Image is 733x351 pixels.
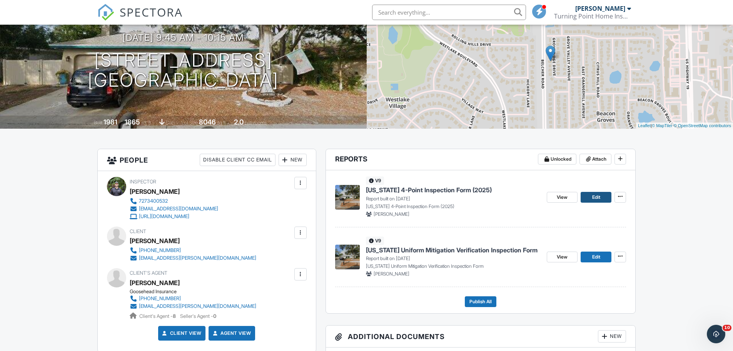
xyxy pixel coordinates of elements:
div: [PERSON_NAME] [130,235,180,247]
input: Search everything... [372,5,526,20]
div: 2.0 [234,118,244,126]
h1: [STREET_ADDRESS] [GEOGRAPHIC_DATA] [88,50,279,91]
a: Leaflet [638,123,651,128]
strong: 0 [213,313,216,319]
div: [URL][DOMAIN_NAME] [139,213,189,220]
span: SPECTORA [120,4,183,20]
a: [EMAIL_ADDRESS][PERSON_NAME][DOMAIN_NAME] [130,302,256,310]
div: [EMAIL_ADDRESS][PERSON_NAME][DOMAIN_NAME] [139,255,256,261]
a: Agent View [211,329,251,337]
span: Client's Agent - [139,313,177,319]
span: sq. ft. [141,120,152,126]
span: Seller's Agent - [180,313,216,319]
div: [PHONE_NUMBER] [139,296,181,302]
a: © MapTiler [652,123,673,128]
a: [EMAIL_ADDRESS][PERSON_NAME][DOMAIN_NAME] [130,254,256,262]
h3: Additional Documents [326,326,636,348]
a: [PHONE_NUMBER] [130,247,256,254]
span: sq.ft. [217,120,227,126]
div: 7273400532 [139,198,168,204]
a: Client View [161,329,202,337]
div: [EMAIL_ADDRESS][PERSON_NAME][DOMAIN_NAME] [139,303,256,309]
a: SPECTORA [97,10,183,27]
a: [PHONE_NUMBER] [130,295,256,302]
span: Built [94,120,102,126]
span: Inspector [130,179,156,185]
a: [PERSON_NAME] [130,277,180,289]
div: [PERSON_NAME] [130,186,180,197]
a: © OpenStreetMap contributors [674,123,731,128]
iframe: Intercom live chat [707,325,725,343]
span: 10 [723,325,731,331]
div: | [636,123,733,129]
div: 1865 [125,118,140,126]
a: [URL][DOMAIN_NAME] [130,213,218,220]
div: [PERSON_NAME] [575,5,625,12]
div: 1981 [104,118,117,126]
div: 8046 [199,118,216,126]
span: Lot Size [182,120,198,126]
div: [EMAIL_ADDRESS][DOMAIN_NAME] [139,206,218,212]
h3: [DATE] 9:45 am - 10:15 am [122,32,244,43]
a: 7273400532 [130,197,218,205]
div: Goosehead Insurance [130,289,262,295]
div: New [279,154,307,166]
div: Disable Client CC Email [200,154,276,166]
span: slab [166,120,174,126]
h3: People [98,149,316,171]
span: bathrooms [245,120,267,126]
span: Client's Agent [130,270,167,276]
span: Client [130,228,146,234]
a: [EMAIL_ADDRESS][DOMAIN_NAME] [130,205,218,213]
img: The Best Home Inspection Software - Spectora [97,4,114,21]
div: Turning Point Home Inspections [554,12,631,20]
strong: 8 [173,313,176,319]
div: New [598,330,626,343]
div: [PHONE_NUMBER] [139,247,181,254]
